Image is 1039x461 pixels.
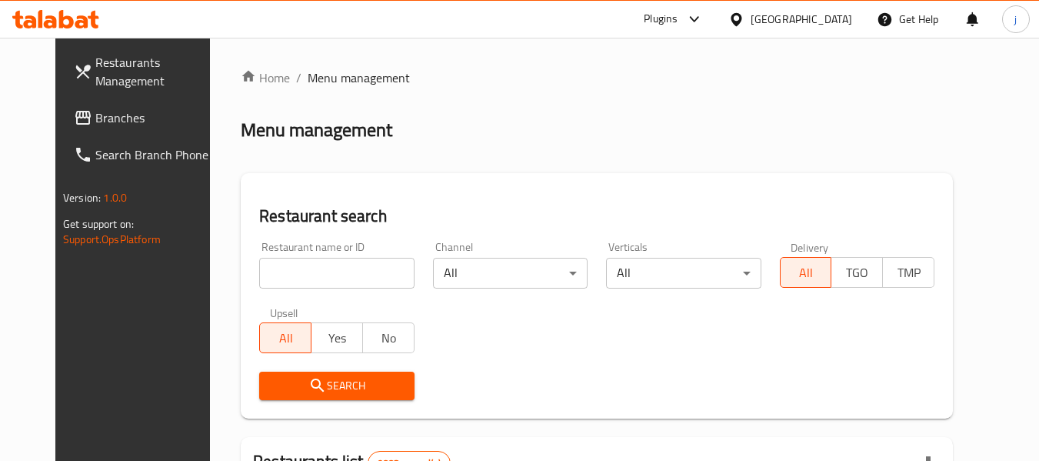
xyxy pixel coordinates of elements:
span: Get support on: [63,214,134,234]
div: [GEOGRAPHIC_DATA] [751,11,852,28]
a: Branches [62,99,229,136]
span: Search [271,376,401,396]
span: Yes [318,327,357,349]
a: Home [241,68,290,87]
span: Menu management [308,68,410,87]
div: All [606,258,761,289]
span: No [369,327,408,349]
a: Restaurants Management [62,44,229,99]
input: Search for restaurant name or ID.. [259,258,414,289]
label: Upsell [270,307,298,318]
span: Search Branch Phone [95,145,217,164]
label: Delivery [791,242,829,252]
span: TGO [838,262,877,284]
button: All [780,257,832,288]
h2: Restaurant search [259,205,934,228]
button: Search [259,372,414,400]
span: 1.0.0 [103,188,127,208]
span: Restaurants Management [95,53,217,90]
button: TGO [831,257,883,288]
nav: breadcrumb [241,68,953,87]
span: Branches [95,109,217,127]
span: All [787,262,826,284]
h2: Menu management [241,118,392,142]
span: All [266,327,305,349]
a: Support.OpsPlatform [63,229,161,249]
button: Yes [311,322,363,353]
span: j [1014,11,1017,28]
button: All [259,322,311,353]
div: Plugins [644,10,678,28]
div: All [433,258,588,289]
span: Version: [63,188,101,208]
li: / [296,68,301,87]
button: TMP [882,257,934,288]
button: No [362,322,415,353]
span: TMP [889,262,928,284]
a: Search Branch Phone [62,136,229,173]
